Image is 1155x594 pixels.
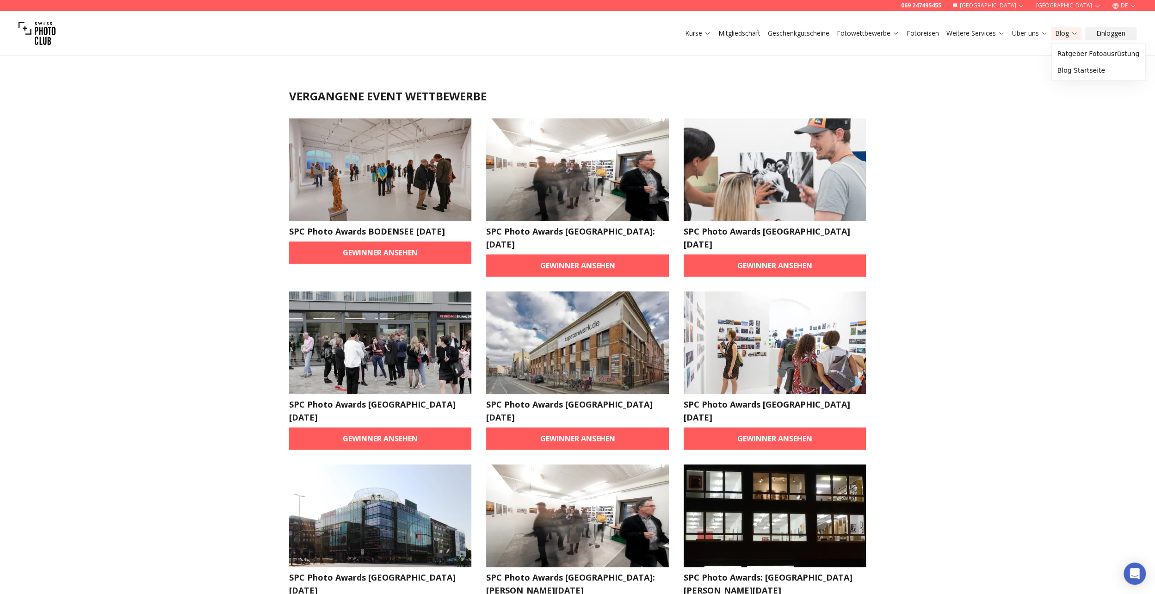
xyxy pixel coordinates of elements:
[943,27,1008,40] button: Weitere Services
[486,254,669,277] a: Gewinner ansehen
[768,29,829,38] a: Geschenkgutscheine
[1124,563,1146,585] div: Open Intercom Messenger
[289,464,472,567] img: SPC Photo Awards HAMBURG April 2025
[486,427,669,450] a: Gewinner ansehen
[1012,29,1048,38] a: Über uns
[681,27,715,40] button: Kurse
[486,291,669,394] img: SPC Photo Awards LEIPZIG Mai 2025
[289,241,472,264] a: Gewinner ansehen
[833,27,903,40] button: Fotowettbewerbe
[684,225,866,251] h2: SPC Photo Awards [GEOGRAPHIC_DATA] [DATE]
[684,291,866,394] img: SPC Photo Awards MÜNCHEN April 2025
[903,27,943,40] button: Fotoreisen
[1008,27,1051,40] button: Über uns
[289,118,472,221] img: SPC Photo Awards BODENSEE Juli 2025
[907,29,939,38] a: Fotoreisen
[1085,27,1136,40] button: Einloggen
[289,291,472,394] img: SPC Photo Awards BERLIN May 2025
[1053,45,1143,62] a: Ratgeber Fotoausrüstung
[715,27,764,40] button: Mitgliedschaft
[684,118,866,221] img: SPC Photo Awards WIEN Juni 2025
[1055,29,1078,38] a: Blog
[1051,27,1081,40] button: Blog
[486,118,669,221] img: SPC Photo Awards Zürich: Juni 2025
[764,27,833,40] button: Geschenkgutscheine
[289,225,472,238] h2: SPC Photo Awards BODENSEE [DATE]
[684,427,866,450] a: Gewinner ansehen
[684,398,866,424] h2: SPC Photo Awards [GEOGRAPHIC_DATA] [DATE]
[901,2,941,9] a: 069 247495455
[289,89,866,104] h1: Vergangene Event Wettbewerbe
[837,29,899,38] a: Fotowettbewerbe
[486,225,669,251] h2: SPC Photo Awards [GEOGRAPHIC_DATA]: [DATE]
[946,29,1005,38] a: Weitere Services
[486,464,669,567] img: SPC Photo Awards Zürich: März 2025
[684,254,866,277] a: Gewinner ansehen
[289,427,472,450] a: Gewinner ansehen
[1053,62,1143,79] a: Blog Startseite
[19,15,56,52] img: Swiss photo club
[486,398,669,424] h2: SPC Photo Awards [GEOGRAPHIC_DATA] [DATE]
[718,29,760,38] a: Mitgliedschaft
[289,398,472,424] h2: SPC Photo Awards [GEOGRAPHIC_DATA] [DATE]
[685,29,711,38] a: Kurse
[684,464,866,567] img: SPC Photo Awards: KÖLN März 2025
